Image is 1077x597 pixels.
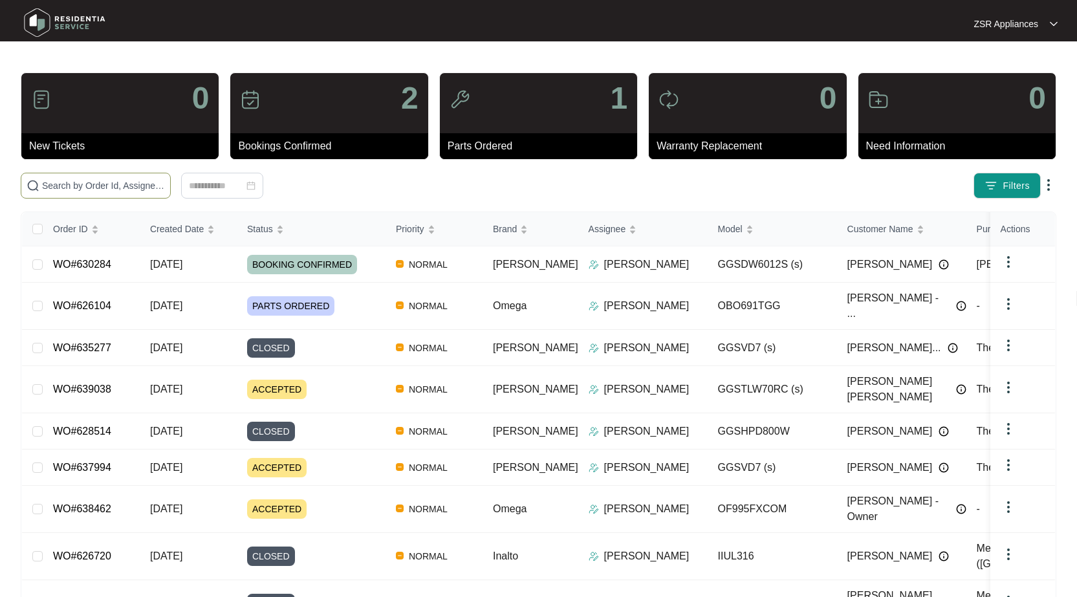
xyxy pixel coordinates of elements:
th: Priority [386,212,483,246]
td: OBO691TGG [708,283,837,330]
span: [DATE] [150,550,182,561]
p: Warranty Replacement [657,138,846,154]
span: The Good Guys [977,426,1050,437]
p: [PERSON_NAME] [604,257,690,272]
p: 2 [401,83,419,114]
span: BOOKING CONFIRMED [247,255,357,274]
span: Filters [1003,179,1030,193]
img: Assigner Icon [589,462,599,473]
span: [DATE] [150,462,182,473]
img: Info icon [939,462,949,473]
span: Model [718,222,743,236]
img: icon [658,89,679,110]
button: filter iconFilters [974,173,1041,199]
span: [PERSON_NAME] [847,548,933,564]
p: Parts Ordered [448,138,637,154]
th: Customer Name [837,212,966,246]
td: IIUL316 [708,533,837,580]
span: [PERSON_NAME] [PERSON_NAME] [847,374,950,405]
span: - [977,503,980,514]
td: GGSVD7 (s) [708,450,837,486]
span: [DATE] [150,426,182,437]
td: GGSHPD800W [708,413,837,450]
span: CLOSED [247,338,295,358]
span: ACCEPTED [247,380,307,399]
th: Model [708,212,837,246]
td: GGSDW6012S (s) [708,246,837,283]
img: Info icon [948,343,958,353]
img: Info icon [956,504,966,514]
span: CLOSED [247,422,295,441]
span: [DATE] [150,300,182,311]
p: [PERSON_NAME] [604,548,690,564]
img: Vercel Logo [396,427,404,435]
p: New Tickets [29,138,219,154]
span: [PERSON_NAME] [493,462,578,473]
a: WO#628514 [53,426,111,437]
img: dropdown arrow [1041,177,1056,193]
span: [DATE] [150,259,182,270]
p: [PERSON_NAME] [604,298,690,314]
p: Bookings Confirmed [238,138,428,154]
p: [PERSON_NAME] [604,424,690,439]
img: dropdown arrow [1001,254,1016,270]
th: Order ID [43,212,140,246]
th: Assignee [578,212,708,246]
p: 0 [820,83,837,114]
span: [DATE] [150,384,182,395]
span: [DATE] [150,503,182,514]
span: [PERSON_NAME] [493,426,578,437]
span: Customer Name [847,222,913,236]
span: NORMAL [404,340,453,356]
img: search-icon [27,179,39,192]
span: NORMAL [404,424,453,439]
p: 0 [192,83,210,114]
span: Purchased From [977,222,1043,236]
span: [PERSON_NAME] [977,259,1062,270]
p: 0 [1028,83,1046,114]
span: NORMAL [404,257,453,272]
span: The Good Guys [977,462,1050,473]
p: Need Information [866,138,1056,154]
img: dropdown arrow [1001,457,1016,473]
span: [PERSON_NAME] - ... [847,290,950,321]
a: WO#637994 [53,462,111,473]
img: Info icon [939,551,949,561]
span: Order ID [53,222,88,236]
span: Brand [493,222,517,236]
span: NORMAL [404,548,453,564]
span: NORMAL [404,382,453,397]
th: Created Date [140,212,237,246]
span: [PERSON_NAME] - Owner [847,494,950,525]
a: WO#626104 [53,300,111,311]
span: NORMAL [404,460,453,475]
img: Info icon [939,426,949,437]
img: Info icon [956,384,966,395]
span: Omega [493,503,527,514]
img: dropdown arrow [1001,421,1016,437]
span: PARTS ORDERED [247,296,334,316]
a: WO#638462 [53,503,111,514]
td: OF995FXCOM [708,486,837,533]
span: [PERSON_NAME] [847,424,933,439]
p: 1 [610,83,627,114]
img: dropdown arrow [1001,547,1016,562]
img: icon [868,89,889,110]
img: residentia service logo [19,3,110,42]
span: [PERSON_NAME] [493,259,578,270]
img: Assigner Icon [589,504,599,514]
span: Created Date [150,222,204,236]
img: dropdown arrow [1001,338,1016,353]
th: Brand [483,212,578,246]
span: [DATE] [150,342,182,353]
img: dropdown arrow [1001,296,1016,312]
img: icon [450,89,470,110]
img: Vercel Logo [396,301,404,309]
span: [PERSON_NAME] [847,460,933,475]
p: ZSR Appliances [974,17,1038,30]
span: [PERSON_NAME] [493,384,578,395]
span: Inalto [493,550,518,561]
td: GGSVD7 (s) [708,330,837,366]
a: WO#635277 [53,342,111,353]
p: [PERSON_NAME] [604,340,690,356]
